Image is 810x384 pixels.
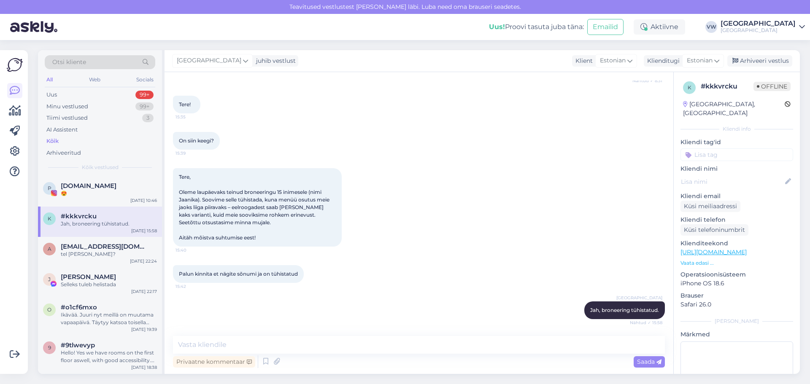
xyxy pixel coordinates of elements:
[87,74,102,85] div: Web
[680,138,793,147] p: Kliendi tag'id
[587,19,624,35] button: Emailid
[61,349,157,364] div: Hello! Yes we have rooms on the first floor aswell, with good accessibility. Do you want me to ma...
[681,177,783,186] input: Lisa nimi
[61,190,157,197] div: 😍
[721,27,796,34] div: [GEOGRAPHIC_DATA]
[142,114,154,122] div: 3
[47,306,51,313] span: o
[61,341,95,349] span: #9tlwevyp
[131,288,157,295] div: [DATE] 22:17
[590,307,659,313] span: Jah, broneering tühistatud.
[61,281,157,288] div: Selleks tuleb helistada
[489,22,584,32] div: Proovi tasuta juba täna:
[630,320,662,326] span: Nähtud ✓ 15:58
[701,81,753,91] div: # kkkvrcku
[680,164,793,173] p: Kliendi nimi
[753,82,791,91] span: Offline
[680,279,793,288] p: iPhone OS 18.6
[680,192,793,201] p: Kliendi email
[489,23,505,31] b: Uus!
[688,84,691,91] span: k
[680,148,793,161] input: Lisa tag
[727,55,792,67] div: Arhiveeri vestlus
[600,56,626,65] span: Estonian
[46,137,59,145] div: Kõik
[46,149,81,157] div: Arhiveeritud
[48,246,51,252] span: a
[46,126,78,134] div: AI Assistent
[721,20,796,27] div: [GEOGRAPHIC_DATA]
[179,271,298,277] span: Palun kinnita et nägite sõnumi ja on tühistatud
[637,358,661,365] span: Saada
[48,344,51,351] span: 9
[48,185,51,191] span: P
[61,311,157,326] div: Ikävää. Juuri nyt meillä on muutama vapaapäivä. Täytyy katsoa toisella kertaa
[61,273,116,281] span: Jaanika Aasav
[135,91,154,99] div: 99+
[179,137,214,144] span: On siin keegi?
[680,201,740,212] div: Küsi meiliaadressi
[179,101,191,107] span: Tere!
[61,182,116,190] span: Päevapraad.ee
[680,259,793,267] p: Vaata edasi ...
[680,291,793,300] p: Brauser
[48,276,51,282] span: J
[61,220,157,228] div: Jah, broneering tühistatud.
[680,215,793,224] p: Kliendi telefon
[61,250,157,258] div: tel [PERSON_NAME]?
[721,20,805,34] a: [GEOGRAPHIC_DATA][GEOGRAPHIC_DATA]
[683,100,785,118] div: [GEOGRAPHIC_DATA], [GEOGRAPHIC_DATA]
[175,114,207,120] span: 15:35
[7,57,23,73] img: Askly Logo
[46,114,88,122] div: Tiimi vestlused
[179,174,331,241] span: Tere, Oleme laupäevaks teinud broneeringu 15 inimesele (nimi Jaanika). Soovime selle tühistada, k...
[680,317,793,325] div: [PERSON_NAME]
[131,228,157,234] div: [DATE] 15:58
[61,303,97,311] span: #o1cf6mxo
[130,197,157,204] div: [DATE] 10:46
[680,239,793,248] p: Klienditeekond
[173,356,255,368] div: Privaatne kommentaar
[131,326,157,333] div: [DATE] 19:39
[175,247,207,253] span: 15:40
[572,56,593,65] div: Klient
[644,56,680,65] div: Klienditugi
[175,150,207,156] span: 15:39
[46,102,88,111] div: Minu vestlused
[680,270,793,279] p: Operatsioonisüsteem
[680,224,748,236] div: Küsi telefoninumbrit
[175,283,207,290] span: 15:42
[61,243,148,250] span: aasav@icloud.com
[177,56,241,65] span: [GEOGRAPHIC_DATA]
[616,295,662,301] span: [GEOGRAPHIC_DATA]
[680,330,793,339] p: Märkmed
[46,91,57,99] div: Uus
[705,21,717,33] div: VW
[680,125,793,133] div: Kliendi info
[82,164,119,171] span: Kõik vestlused
[130,258,157,264] div: [DATE] 22:24
[52,58,86,67] span: Otsi kliente
[634,19,685,35] div: Aktiivne
[61,212,97,220] span: #kkkvrcku
[45,74,54,85] div: All
[135,102,154,111] div: 99+
[631,78,662,84] span: Nähtud ✓ 8:31
[135,74,155,85] div: Socials
[253,56,296,65] div: juhib vestlust
[687,56,713,65] span: Estonian
[131,364,157,371] div: [DATE] 18:38
[680,300,793,309] p: Safari 26.0
[48,215,51,222] span: k
[680,248,747,256] a: [URL][DOMAIN_NAME]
